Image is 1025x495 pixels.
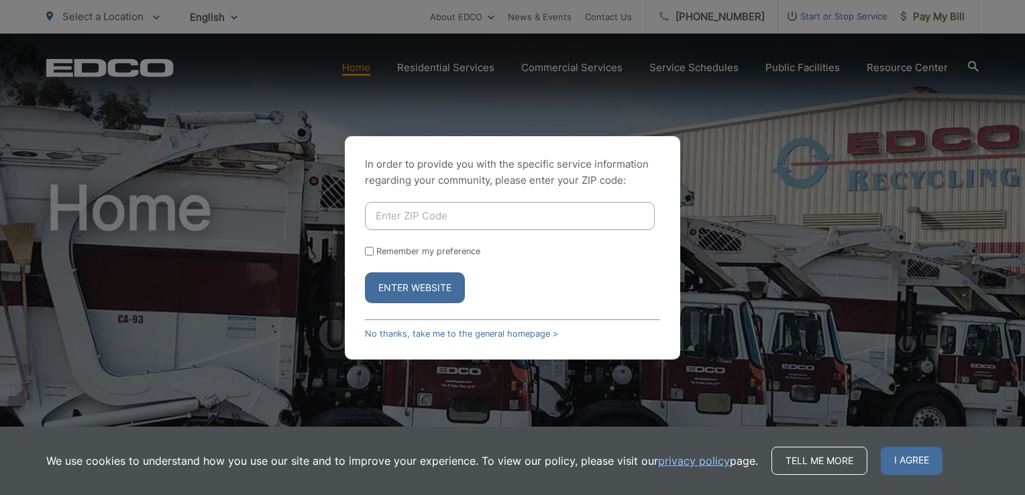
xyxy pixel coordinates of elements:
p: In order to provide you with the specific service information regarding your community, please en... [365,156,660,188]
span: I agree [881,447,942,475]
input: Enter ZIP Code [365,202,655,230]
a: No thanks, take me to the general homepage > [365,329,558,339]
label: Remember my preference [376,246,480,256]
a: Tell me more [771,447,867,475]
a: privacy policy [658,453,730,469]
button: Enter Website [365,272,465,303]
p: We use cookies to understand how you use our site and to improve your experience. To view our pol... [46,453,758,469]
